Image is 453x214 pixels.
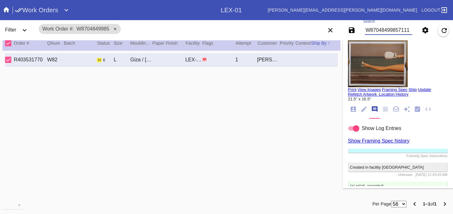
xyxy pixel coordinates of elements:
span: Filter [5,27,16,32]
ng-md-icon: Package Note [393,106,400,113]
div: Work OrdersExpand [15,4,221,16]
span: 6 workflow steps remaining [103,58,105,62]
a: Update [418,87,431,92]
div: (+) retail_accepted [349,182,447,190]
div: Moulding / Mat [130,39,152,47]
div: [PERSON_NAME] [257,57,279,63]
md-select: download-file: Download... [2,200,23,210]
div: 1 [235,57,257,63]
span: h [98,58,101,62]
div: · · · · [348,87,448,101]
button: Save filters [345,24,358,37]
span: Work Order # [42,26,74,31]
md-checkbox: Select Work Order [5,56,14,64]
a: Logout [420,4,448,16]
span: W8704849985 [76,26,109,31]
a: Refetch Artwork · [348,92,379,97]
span: Priority [280,41,294,46]
span: ↑ [328,41,330,46]
ng-md-icon: Add Ons [403,106,410,113]
button: Previous Page [408,198,421,210]
div: Order # [14,39,47,47]
div: Priority [280,39,295,47]
a: View Images [357,87,381,92]
div: QNum [47,39,64,47]
b: 1 [434,201,437,206]
span: Size [114,41,122,46]
button: Expand [18,24,31,37]
img: c_inside,w_600,h_600.auto [348,40,408,87]
label: Per Page [372,200,391,208]
span: Show Log Entries [362,126,401,131]
div: Ship By ↑ [311,39,338,47]
div: Paper Finish [152,39,186,47]
div: LEX-01 [185,57,202,63]
span: Ship to Store [202,57,207,62]
ng-md-icon: Measurements [382,106,389,113]
div: Created in facility [GEOGRAPHIC_DATA] [349,163,447,172]
div: R403531770 [14,57,47,63]
div: Giza / [PERSON_NAME] [130,57,152,63]
ng-md-icon: Notes [371,106,378,113]
div: 21.5" x 16.5" [348,97,448,101]
ng-md-icon: Workflow [414,106,421,113]
button: Refresh [438,24,449,37]
h1: Work Orders [15,5,58,15]
div: L [114,57,130,63]
button: Clear filters [324,24,337,37]
span: Ship By [311,41,327,46]
ng-md-icon: Order Info [350,106,357,113]
div: Flags [202,39,236,47]
div: Context [295,39,311,47]
div: LEX-01 [221,7,242,14]
b: 1–1 [423,201,430,206]
a: Ship [409,87,417,92]
button: Settings [419,24,432,37]
a: Framing Spec [382,87,407,92]
span: [DATE] 11:43:25 AM [416,173,447,177]
div: Framing Spec Instructions [349,154,447,158]
button: Expand [60,4,73,16]
ng-md-icon: Clear filters [327,30,334,35]
ng-md-icon: Work Order Fields [361,106,367,113]
span: Logout [422,8,440,13]
a: Show Framing Spec history [348,138,410,144]
div: Facility [186,39,202,47]
div: FilterExpand [3,21,35,39]
span: - Unknown [396,173,412,177]
a: Location History [379,92,408,97]
div: Size [114,39,130,47]
div: Customer [258,39,280,47]
button: Next Page [439,198,451,210]
div: Batch [64,39,97,47]
md-switch: show log entries [348,124,448,133]
span: 6 [103,58,105,62]
span: Hold [97,58,102,62]
div: Select Work OrderR403531770W82Hold 6 workflow steps remainingLGiza / [PERSON_NAME]LEX-011[PERSON_... [5,53,338,67]
md-checkbox: Select All [5,38,14,48]
div: W82 [47,57,64,63]
div: of [423,200,437,208]
div: Status [97,39,114,47]
a: Print [348,87,356,92]
div: Attempt [236,39,258,47]
ng-md-icon: JSON Files [425,106,432,113]
a: [PERSON_NAME][EMAIL_ADDRESS][PERSON_NAME][DOMAIN_NAME] [268,8,417,13]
